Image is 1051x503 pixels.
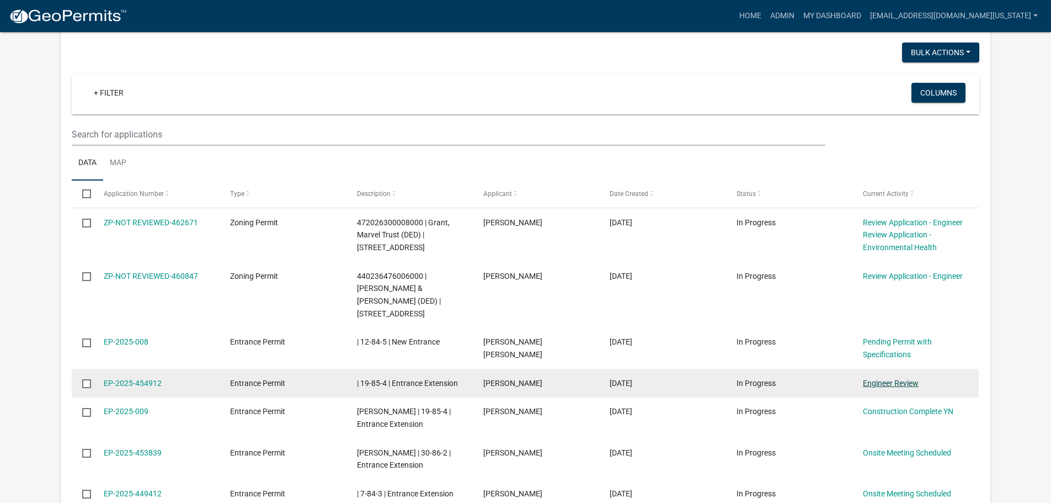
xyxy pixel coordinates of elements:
[737,272,776,280] span: In Progress
[610,407,632,416] span: 07/25/2025
[230,190,244,198] span: Type
[852,181,979,207] datatable-header-cell: Current Activity
[483,190,512,198] span: Applicant
[483,448,542,457] span: Gregg Recker
[85,83,132,103] a: + Filter
[230,407,285,416] span: Entrance Permit
[737,379,776,388] span: In Progress
[863,230,937,252] a: Review Application - Environmental Health
[104,407,148,416] a: EP-2025-009
[357,448,451,470] span: Gregg recker | 30-86-2 | Entrance Extension
[599,181,725,207] datatable-header-cell: Date Created
[863,337,932,359] a: Pending Permit with Specifications
[104,337,148,346] a: EP-2025-008
[93,181,220,207] datatable-header-cell: Application Number
[902,43,979,62] button: Bulk Actions
[230,379,285,388] span: Entrance Permit
[737,190,756,198] span: Status
[737,337,776,346] span: In Progress
[726,181,852,207] datatable-header-cell: Status
[863,448,951,457] a: Onsite Meeting Scheduled
[735,6,766,27] a: Home
[357,190,391,198] span: Description
[483,218,542,227] span: Jerid Baranczyk
[72,146,103,181] a: Data
[357,489,454,498] span: | 7-84-3 | Entrance Extension
[863,407,953,416] a: Construction Complete YN
[220,181,346,207] datatable-header-cell: Type
[610,448,632,457] span: 07/23/2025
[610,218,632,227] span: 08/12/2025
[357,407,451,428] span: James Cornelius | 19-85-4 | Entrance Extension
[737,218,776,227] span: In Progress
[799,6,866,27] a: My Dashboard
[610,337,632,346] span: 07/30/2025
[483,272,542,280] span: Scott Hansen
[766,6,799,27] a: Admin
[104,379,162,388] a: EP-2025-454912
[483,489,542,498] span: Janet Burroughs
[230,448,285,457] span: Entrance Permit
[911,83,965,103] button: Columns
[483,379,542,388] span: James Cornelius
[863,218,963,227] a: Review Application - Engineer
[483,407,542,416] span: James Cornelius
[357,218,450,252] span: 472026300008000 | Grant, Marvel Trust (DED) | 46701 Highway 64 Preston, IA 52069
[473,181,599,207] datatable-header-cell: Applicant
[863,379,919,388] a: Engineer Review
[737,407,776,416] span: In Progress
[346,181,472,207] datatable-header-cell: Description
[230,337,285,346] span: Entrance Permit
[104,218,198,227] a: ZP-NOT REVIEWED-462671
[863,190,909,198] span: Current Activity
[610,272,632,280] span: 08/07/2025
[610,379,632,388] span: 07/25/2025
[737,448,776,457] span: In Progress
[104,190,164,198] span: Application Number
[863,489,951,498] a: Onsite Meeting Scheduled
[72,181,93,207] datatable-header-cell: Select
[610,489,632,498] span: 07/14/2025
[610,190,648,198] span: Date Created
[357,337,440,346] span: | 12-84-5 | New Entrance
[104,448,162,457] a: EP-2025-453839
[103,146,133,181] a: Map
[357,272,441,318] span: 440236476006000 | Hansen, Scott E & Vicki M (DED) | 39673 304TH ST
[104,272,198,280] a: ZP-NOT REVIEWED-460847
[483,337,542,359] span: Charles Riderick Timm
[863,272,963,280] a: Review Application - Engineer
[230,218,278,227] span: Zoning Permit
[357,379,458,388] span: | 19-85-4 | Entrance Extension
[866,6,1042,27] a: [EMAIL_ADDRESS][DOMAIN_NAME][US_STATE]
[104,489,162,498] a: EP-2025-449412
[72,123,825,146] input: Search for applications
[230,489,285,498] span: Entrance Permit
[230,272,278,280] span: Zoning Permit
[737,489,776,498] span: In Progress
